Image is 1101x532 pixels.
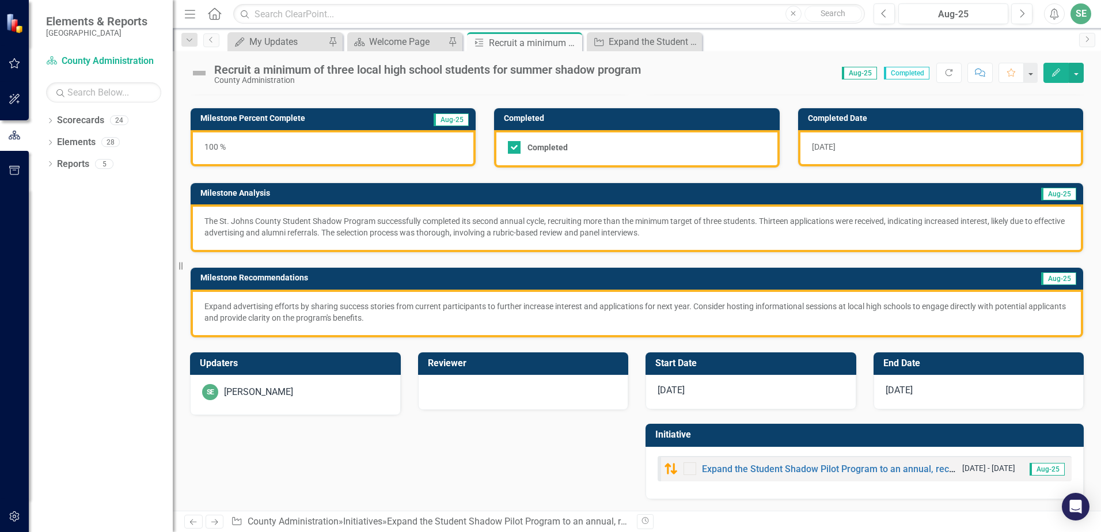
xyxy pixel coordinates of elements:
[224,386,293,399] div: [PERSON_NAME]
[46,55,161,68] a: County Administration
[190,64,208,82] img: Not Defined
[95,159,113,169] div: 5
[233,4,865,24] input: Search ClearPoint...
[46,82,161,102] input: Search Below...
[434,113,469,126] span: Aug-25
[369,35,445,49] div: Welcome Page
[350,35,445,49] a: Welcome Page
[214,63,641,76] div: Recruit a minimum of three local high school students for summer shadow program
[428,358,623,368] h3: Reviewer
[664,462,678,476] img: Caution
[230,35,325,49] a: My Updates
[898,3,1008,24] button: Aug-25
[1041,188,1076,200] span: Aug-25
[886,385,913,396] span: [DATE]
[812,142,836,151] span: [DATE]
[57,158,89,171] a: Reports
[110,116,128,126] div: 24
[204,301,1069,324] p: Expand advertising efforts by sharing success stories from current participants to further increa...
[200,189,777,197] h3: Milestone Analysis
[204,215,1069,238] p: The St. Johns County Student Shadow Program successfully completed its second annual cycle, recru...
[191,130,476,166] div: 100 %
[702,463,1049,474] a: Expand the Student Shadow Pilot Program to an annual, recurring summer program
[489,36,579,50] div: Recruit a minimum of three local high school students for summer shadow program
[902,7,1004,21] div: Aug-25
[884,67,929,79] span: Completed
[343,516,382,527] a: Initiatives
[231,515,628,529] div: » » »
[504,114,773,123] h3: Completed
[248,516,339,527] a: County Administration
[46,28,147,37] small: [GEOGRAPHIC_DATA]
[590,35,699,49] a: Expand the Student Shadow Pilot Program to an annual, recurring summer program
[200,273,856,282] h3: Milestone Recommendations
[249,35,325,49] div: My Updates
[6,13,26,33] img: ClearPoint Strategy
[1030,463,1065,476] span: Aug-25
[821,9,845,18] span: Search
[808,114,1077,123] h3: Completed Date
[200,114,401,123] h3: Milestone Percent Complete
[200,358,395,368] h3: Updaters
[883,358,1079,368] h3: End Date
[842,67,877,79] span: Aug-25
[655,430,1078,440] h3: Initiative
[214,76,641,85] div: County Administration
[1062,493,1089,520] div: Open Intercom Messenger
[609,35,699,49] div: Expand the Student Shadow Pilot Program to an annual, recurring summer program
[655,358,851,368] h3: Start Date
[46,14,147,28] span: Elements & Reports
[804,6,862,22] button: Search
[962,463,1015,474] small: [DATE] - [DATE]
[57,136,96,149] a: Elements
[1041,272,1076,285] span: Aug-25
[387,516,726,527] a: Expand the Student Shadow Pilot Program to an annual, recurring summer program
[101,138,120,147] div: 28
[1070,3,1091,24] button: SE
[202,384,218,400] div: SE
[57,114,104,127] a: Scorecards
[658,385,685,396] span: [DATE]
